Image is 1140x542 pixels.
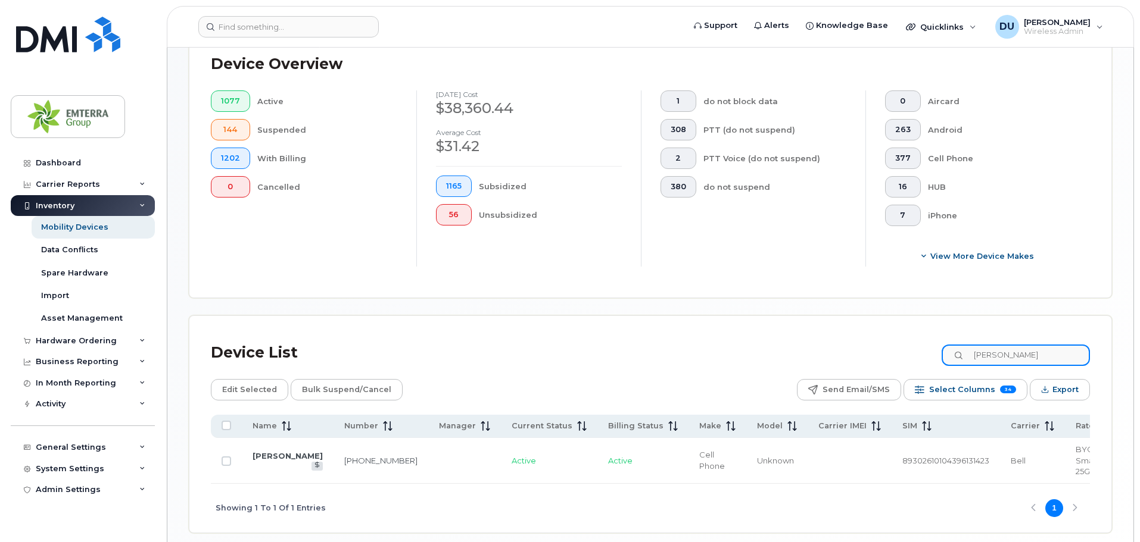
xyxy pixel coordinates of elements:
[1011,421,1040,431] span: Carrier
[671,125,686,134] span: 308
[928,148,1072,169] div: Cell Phone
[902,456,989,465] span: 89302610104396131423
[798,14,896,37] a: Knowledge Base
[436,90,622,98] h4: [DATE] cost
[904,379,1027,400] button: Select Columns 34
[1045,499,1063,517] button: Page 1
[885,148,921,169] button: 377
[920,22,964,32] span: Quicklinks
[928,176,1072,198] div: HUB
[703,90,847,112] div: do not block data
[222,381,277,399] span: Edit Selected
[671,96,686,106] span: 1
[703,119,847,140] div: PTT (do not suspend)
[211,119,250,140] button: 144
[987,15,1111,39] div: Dan Uzelac
[885,205,921,226] button: 7
[344,456,418,465] a: [PHONE_NUMBER]
[439,421,476,431] span: Manager
[661,119,696,140] button: 308
[928,119,1072,140] div: Android
[703,148,847,169] div: PTT Voice (do not suspend)
[1052,381,1079,399] span: Export
[198,16,379,37] input: Find something...
[757,421,783,431] span: Model
[512,456,536,465] span: Active
[704,20,737,32] span: Support
[257,119,398,140] div: Suspended
[661,90,696,112] button: 1
[764,20,789,32] span: Alerts
[686,14,746,37] a: Support
[257,90,398,112] div: Active
[512,421,572,431] span: Current Status
[221,96,240,106] span: 1077
[253,421,277,431] span: Name
[661,176,696,198] button: 380
[211,90,250,112] button: 1077
[608,456,633,465] span: Active
[816,20,888,32] span: Knowledge Base
[436,136,622,156] div: $31.42
[757,456,794,465] span: Unknown
[895,153,911,163] span: 377
[671,182,686,192] span: 380
[928,90,1072,112] div: Aircard
[671,153,686,163] span: 2
[895,125,911,134] span: 263
[221,125,240,134] span: 144
[479,176,622,197] div: Subsidized
[1030,379,1090,400] button: Export
[929,381,995,399] span: Select Columns
[797,379,901,400] button: Send Email/SMS
[699,450,725,471] span: Cell Phone
[436,176,472,197] button: 1165
[1076,421,1114,431] span: Rate Plan
[221,153,240,163] span: 1202
[699,421,721,431] span: Make
[885,176,921,198] button: 16
[1011,456,1026,465] span: Bell
[216,499,326,517] span: Showing 1 To 1 Of 1 Entries
[211,337,298,368] div: Device List
[436,204,472,225] button: 56
[302,381,391,399] span: Bulk Suspend/Cancel
[257,176,398,198] div: Cancelled
[746,14,798,37] a: Alerts
[312,462,323,471] a: View Last Bill
[1024,27,1091,36] span: Wireless Admin
[823,381,890,399] span: Send Email/SMS
[211,148,250,169] button: 1202
[211,49,342,80] div: Device Overview
[446,181,462,191] span: 1165
[885,119,921,140] button: 263
[661,148,696,169] button: 2
[608,421,664,431] span: Billing Status
[291,379,403,400] button: Bulk Suspend/Cancel
[479,204,622,225] div: Unsubsidized
[902,421,917,431] span: SIM
[436,129,622,136] h4: Average cost
[928,205,1072,226] div: iPhone
[446,210,462,220] span: 56
[344,421,378,431] span: Number
[257,148,398,169] div: With Billing
[895,96,911,106] span: 0
[885,245,1071,267] button: View More Device Makes
[898,15,985,39] div: Quicklinks
[895,182,911,192] span: 16
[1024,17,1091,27] span: [PERSON_NAME]
[1076,444,1122,476] span: BYOD Corp Smartshare 25GB 30D
[942,344,1090,366] input: Search Device List ...
[930,250,1034,262] span: View More Device Makes
[999,20,1014,34] span: DU
[895,211,911,220] span: 7
[211,176,250,198] button: 0
[253,451,323,460] a: [PERSON_NAME]
[211,379,288,400] button: Edit Selected
[818,421,867,431] span: Carrier IMEI
[1000,386,1016,393] span: 34
[221,182,240,192] span: 0
[703,176,847,198] div: do not suspend
[436,98,622,118] div: $38,360.44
